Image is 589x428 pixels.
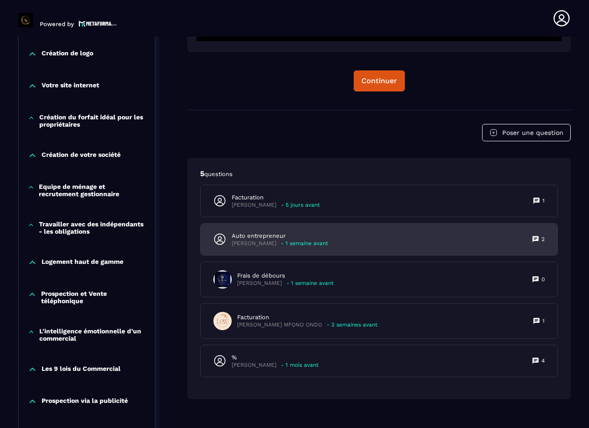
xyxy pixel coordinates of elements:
[482,124,571,141] button: Poser une question
[542,317,545,325] p: 1
[327,321,377,328] p: - 2 semaines avant
[42,81,99,91] p: Votre site internet
[237,280,282,287] p: [PERSON_NAME]
[281,202,320,209] p: - 5 jours avant
[42,258,123,267] p: Logement haut de gamme
[232,232,328,240] p: Auto entrepreneur
[79,20,117,27] img: logo
[39,327,146,342] p: L'intelligence émotionnelle d’un commercial
[541,276,545,283] p: 0
[232,240,276,247] p: [PERSON_NAME]
[281,362,318,369] p: - 1 mois avant
[42,49,93,59] p: Création de logo
[541,235,545,243] p: 2
[18,13,33,27] img: logo-branding
[39,183,146,198] p: Equipe de ménage et recrutement gestionnaire
[541,357,545,364] p: 4
[41,290,146,305] p: Prospection et Vente téléphonique
[354,70,405,91] button: Continuer
[232,362,276,369] p: [PERSON_NAME]
[42,151,121,160] p: Création de votre société
[39,113,146,128] p: Création du forfait idéal pour les propriétaires
[232,193,320,202] p: Facturation
[200,169,558,179] p: 5
[232,202,276,209] p: [PERSON_NAME]
[287,280,334,287] p: - 1 semaine avant
[40,21,74,27] p: Powered by
[237,313,377,321] p: Facturation
[237,321,322,328] p: [PERSON_NAME] MFONO ONDO
[42,397,128,406] p: Prospection via la publicité
[204,171,233,177] span: questions
[237,272,334,280] p: Frais de débours
[281,240,328,247] p: - 1 semaine avant
[232,353,318,362] p: %
[542,197,545,204] p: 1
[39,220,146,235] p: Travailler avec des indépendants - les obligations
[42,365,121,374] p: Les 9 lois du Commercial
[361,76,397,86] div: Continuer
